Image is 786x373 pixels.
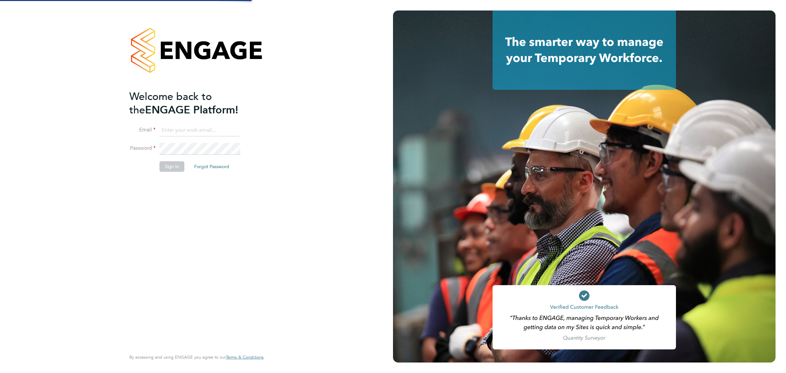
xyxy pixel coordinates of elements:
span: By accessing and using ENGAGE you agree to our [129,354,264,360]
h2: ENGAGE Platform! [129,90,257,117]
button: Forgot Password [189,161,234,172]
label: Email [129,127,156,133]
a: Terms & Conditions [226,355,264,360]
label: Password [129,145,156,152]
span: Welcome back to the [129,90,212,116]
input: Enter your work email... [159,125,240,136]
button: Sign In [159,161,184,172]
